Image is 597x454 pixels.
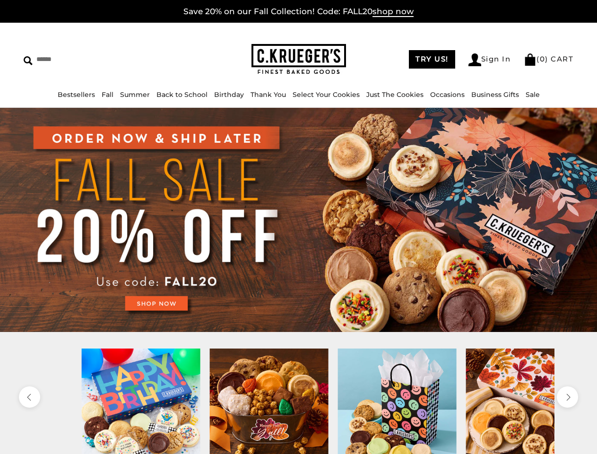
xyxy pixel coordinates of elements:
[156,90,208,99] a: Back to School
[468,53,511,66] a: Sign In
[524,54,573,63] a: (0) CART
[524,53,536,66] img: Bag
[183,7,414,17] a: Save 20% on our Fall Collection! Code: FALL20shop now
[526,90,540,99] a: Sale
[430,90,465,99] a: Occasions
[366,90,424,99] a: Just The Cookies
[251,90,286,99] a: Thank You
[372,7,414,17] span: shop now
[251,44,346,75] img: C.KRUEGER'S
[468,53,481,66] img: Account
[293,90,360,99] a: Select Your Cookies
[471,90,519,99] a: Business Gifts
[19,386,40,408] button: previous
[102,90,113,99] a: Fall
[58,90,95,99] a: Bestsellers
[214,90,244,99] a: Birthday
[24,56,33,65] img: Search
[557,386,578,408] button: next
[120,90,150,99] a: Summer
[24,52,149,67] input: Search
[409,50,455,69] a: TRY US!
[540,54,545,63] span: 0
